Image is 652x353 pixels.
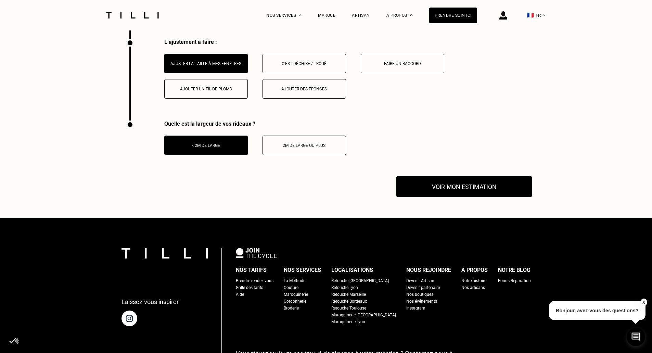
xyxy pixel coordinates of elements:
button: < 2m de large [164,136,248,155]
div: Ajuster la taille à mes fenêtres [168,61,244,66]
div: L’ajustement à faire : [164,39,526,45]
img: logo Tilli [122,248,208,259]
a: Nos boutiques [406,291,433,298]
div: Ajouter un fil de plomb [168,87,244,91]
button: Faire un raccord [361,54,444,73]
a: Nos événements [406,298,437,305]
div: C‘est déchiré / troué [266,61,342,66]
img: icône connexion [499,11,507,20]
a: La Méthode [284,277,305,284]
a: Aide [236,291,244,298]
span: 🇫🇷 [527,12,534,18]
a: Retouche Marseille [331,291,366,298]
a: Devenir partenaire [406,284,440,291]
a: Notre histoire [461,277,486,284]
div: Ajouter des fronces [266,87,342,91]
a: Nos artisans [461,284,485,291]
button: C‘est déchiré / troué [263,54,346,73]
button: 2m de large ou plus [263,136,346,155]
a: Bonus Réparation [498,277,531,284]
div: Quelle est la largeur de vos rideaux ? [164,121,346,127]
a: Marque [318,13,335,18]
a: Artisan [352,13,370,18]
a: Devenir Artisan [406,277,434,284]
a: Cordonnerie [284,298,306,305]
img: Menu déroulant [299,14,302,16]
a: Grille des tarifs [236,284,263,291]
div: 2m de large ou plus [266,143,342,148]
img: page instagram de Tilli une retoucherie à domicile [122,311,137,326]
a: Retouche [GEOGRAPHIC_DATA] [331,277,389,284]
a: Retouche Toulouse [331,305,366,312]
a: Retouche Lyon [331,284,358,291]
p: Laissez-vous inspirer [122,298,179,305]
a: Couture [284,284,298,291]
img: Menu déroulant à propos [410,14,413,16]
div: Notre blog [498,265,530,275]
button: Ajuster la taille à mes fenêtres [164,54,248,73]
div: Faire un raccord [365,61,440,66]
div: Nos tarifs [236,265,267,275]
img: logo Join The Cycle [236,248,277,258]
a: Maroquinerie [GEOGRAPHIC_DATA] [331,312,396,318]
a: Broderie [284,305,299,312]
a: Instagram [406,305,425,312]
button: Ajouter un fil de plomb [164,79,248,99]
a: Prendre rendez-vous [236,277,273,284]
a: Maroquinerie Lyon [331,318,365,325]
button: Ajouter des fronces [263,79,346,99]
div: < 2m de large [168,143,244,148]
a: Retouche Bordeaux [331,298,367,305]
a: Maroquinerie [284,291,308,298]
p: Bonjour, avez-vous des questions? [549,301,645,320]
img: Logo du service de couturière Tilli [104,12,161,18]
div: À propos [461,265,488,275]
div: Localisations [331,265,373,275]
a: Prendre soin ici [429,8,477,23]
div: Nous rejoindre [406,265,451,275]
div: Nos services [284,265,321,275]
button: Voir mon estimation [396,176,532,197]
img: menu déroulant [542,14,545,16]
button: X [640,299,647,306]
